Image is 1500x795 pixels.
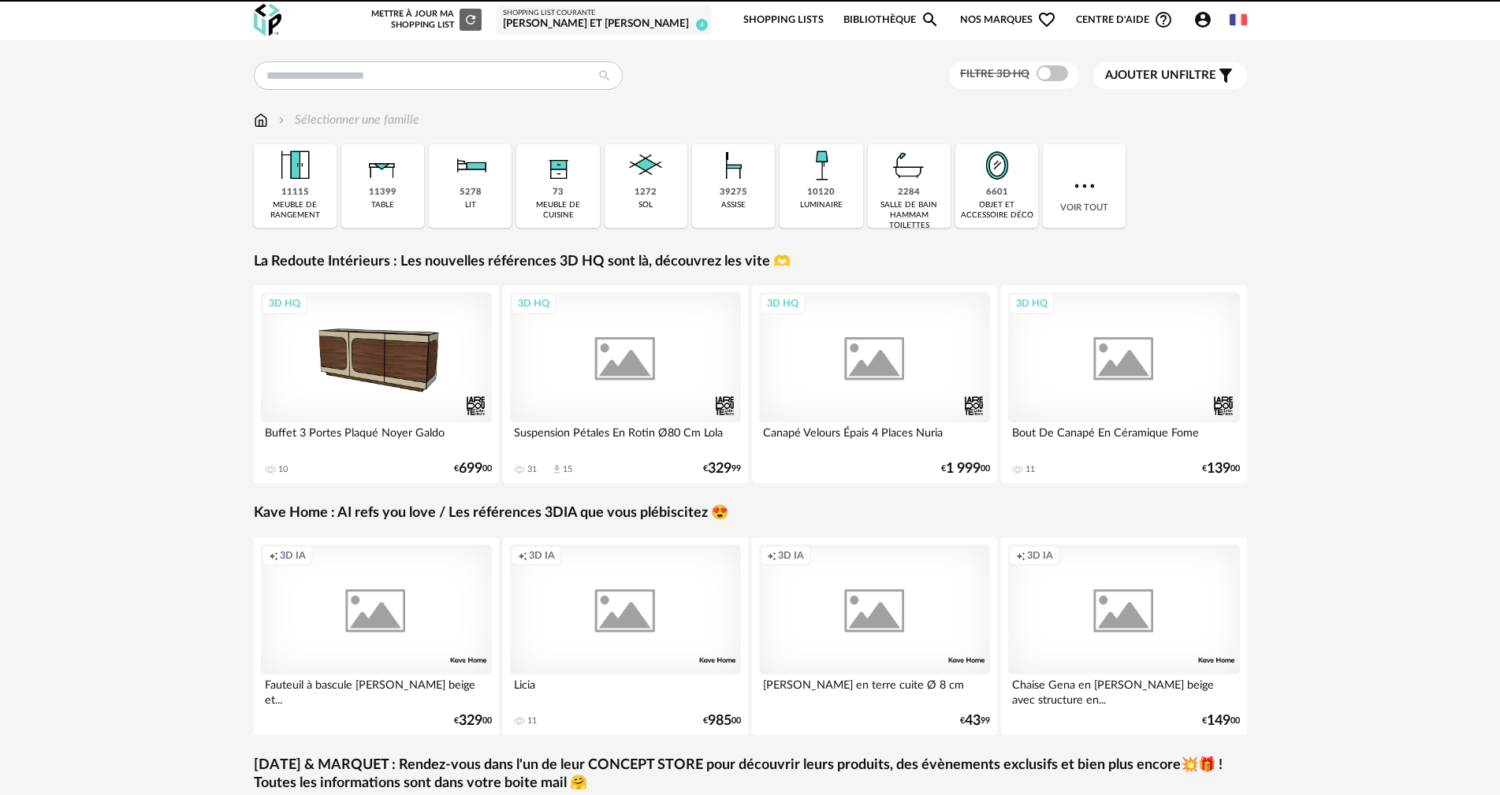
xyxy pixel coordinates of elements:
[1105,68,1216,84] span: filtre
[1193,10,1219,29] span: Account Circle icon
[1043,144,1126,228] div: Voir tout
[752,285,998,483] a: 3D HQ Canapé Velours Épais 4 Places Nuria €1 99900
[635,187,657,199] div: 1272
[721,200,746,210] div: assise
[563,464,572,475] div: 15
[1009,293,1055,314] div: 3D HQ
[460,187,482,199] div: 5278
[976,144,1018,187] img: Miroir.png
[521,200,594,221] div: meuble de cuisine
[262,293,307,314] div: 3D HQ
[696,19,708,31] span: 4
[743,2,824,39] a: Shopping Lists
[1016,549,1025,562] span: Creation icon
[1070,172,1099,200] img: more.7b13dc1.svg
[275,111,288,129] img: svg+xml;base64,PHN2ZyB3aWR0aD0iMTYiIGhlaWdodD0iMTYiIHZpZXdCb3g9IjAgMCAxNiAxNiIgZmlsbD0ibm9uZSIgeG...
[960,2,1056,39] span: Nos marques
[638,200,653,210] div: sol
[503,285,749,483] a: 3D HQ Suspension Pétales En Rotin Ø80 Cm Lola 31 Download icon 15 €32999
[254,4,281,36] img: OXP
[254,756,1247,793] a: [DATE] & MARQUET : Rendez-vous dans l'un de leur CONCEPT STORE pour découvrir leurs produits, des...
[269,549,278,562] span: Creation icon
[759,422,991,454] div: Canapé Velours Épais 4 Places Nuria
[361,144,404,187] img: Table.png
[1037,10,1056,29] span: Heart Outline icon
[1216,66,1235,85] span: Filter icon
[518,549,527,562] span: Creation icon
[800,200,843,210] div: luminaire
[511,293,556,314] div: 3D HQ
[465,200,476,210] div: lit
[752,537,998,735] a: Creation icon 3D IA [PERSON_NAME] en terre cuite Ø 8 cm €4399
[986,187,1008,199] div: 6601
[254,111,268,129] img: svg+xml;base64,PHN2ZyB3aWR0aD0iMTYiIGhlaWdodD0iMTciIHZpZXdCb3g9IjAgMCAxNiAxNyIgZmlsbD0ibm9uZSIgeG...
[275,111,419,129] div: Sélectionner une famille
[1001,537,1247,735] a: Creation icon 3D IA Chaise Gena en [PERSON_NAME] beige avec structure en... €14900
[708,463,731,474] span: 329
[1027,549,1053,562] span: 3D IA
[280,549,306,562] span: 3D IA
[503,537,749,735] a: Creation icon 3D IA Licia 11 €98500
[527,715,537,726] div: 11
[1076,10,1173,29] span: Centre d'aideHelp Circle Outline icon
[1207,463,1230,474] span: 139
[873,200,946,231] div: salle de bain hammam toilettes
[254,285,500,483] a: 3D HQ Buffet 3 Portes Plaqué Noyer Galdo 10 €69900
[1207,715,1230,726] span: 149
[274,144,316,187] img: Meuble%20de%20rangement.png
[1202,715,1240,726] div: € 00
[551,463,563,475] span: Download icon
[708,715,731,726] span: 985
[1230,11,1247,28] img: fr
[254,253,791,271] a: La Redoute Intérieurs : Les nouvelles références 3D HQ sont là, découvrez les vite 🫶
[960,715,990,726] div: € 99
[888,144,930,187] img: Salle%20de%20bain.png
[898,187,920,199] div: 2284
[1008,422,1240,454] div: Bout De Canapé En Céramique Fome
[759,674,991,706] div: [PERSON_NAME] en terre cuite Ø 8 cm
[778,549,804,562] span: 3D IA
[1025,464,1035,475] div: 11
[703,715,741,726] div: € 00
[1008,674,1240,706] div: Chaise Gena en [PERSON_NAME] beige avec structure en...
[259,200,332,221] div: meuble de rangement
[941,463,990,474] div: € 00
[261,422,493,454] div: Buffet 3 Portes Plaqué Noyer Galdo
[254,504,728,522] a: Kave Home : AI refs you love / Les références 3DIA que vous plébiscitez 😍
[1001,285,1247,483] a: 3D HQ Bout De Canapé En Céramique Fome 11 €13900
[278,464,288,475] div: 10
[454,463,492,474] div: € 00
[703,463,741,474] div: € 99
[510,674,742,706] div: Licia
[1154,10,1173,29] span: Help Circle Outline icon
[510,422,742,454] div: Suspension Pétales En Rotin Ø80 Cm Lola
[369,187,396,199] div: 11399
[527,464,537,475] div: 31
[449,144,492,187] img: Literie.png
[960,69,1029,80] span: Filtre 3D HQ
[965,715,981,726] span: 43
[760,293,806,314] div: 3D HQ
[1202,463,1240,474] div: € 00
[503,9,705,18] div: Shopping List courante
[254,537,500,735] a: Creation icon 3D IA Fauteuil à bascule [PERSON_NAME] beige et... €32900
[843,2,940,39] a: BibliothèqueMagnify icon
[537,144,579,187] img: Rangement.png
[921,10,940,29] span: Magnify icon
[1193,10,1212,29] span: Account Circle icon
[807,187,835,199] div: 10120
[553,187,564,199] div: 73
[459,715,482,726] span: 329
[371,200,394,210] div: table
[261,674,493,706] div: Fauteuil à bascule [PERSON_NAME] beige et...
[459,463,482,474] span: 699
[946,463,981,474] span: 1 999
[529,549,555,562] span: 3D IA
[1105,69,1179,81] span: Ajouter un
[800,144,843,187] img: Luminaire.png
[281,187,309,199] div: 11115
[767,549,776,562] span: Creation icon
[503,9,705,32] a: Shopping List courante [PERSON_NAME] et [PERSON_NAME] 4
[1093,62,1247,89] button: Ajouter unfiltre Filter icon
[960,200,1033,221] div: objet et accessoire déco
